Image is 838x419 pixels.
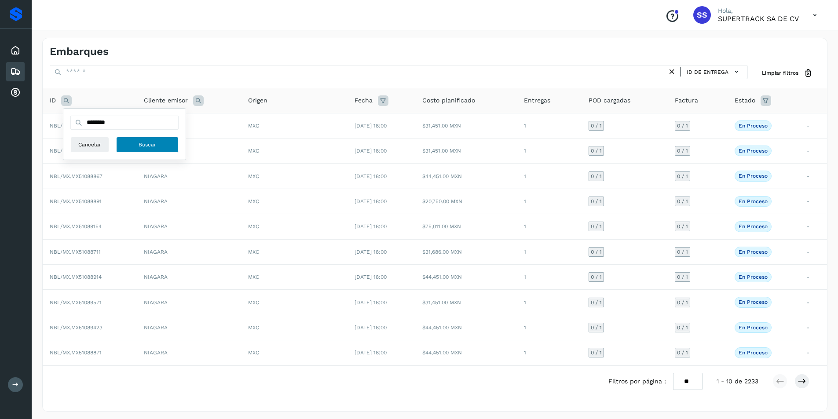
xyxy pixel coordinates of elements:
[248,299,259,306] span: MXC
[739,148,768,154] p: En proceso
[591,224,602,229] span: 0 / 1
[591,274,602,280] span: 0 / 1
[591,199,602,204] span: 0 / 1
[248,173,259,179] span: MXC
[50,123,102,129] span: NBL/MX.MX51089598
[50,223,102,230] span: NBL/MX.MX51089154
[355,249,387,255] span: [DATE] 18:00
[415,315,517,340] td: $44,451.00 MXN
[50,45,109,58] h4: Embarques
[800,340,827,365] td: -
[608,377,666,386] span: Filtros por página :
[739,198,768,204] p: En proceso
[50,249,101,255] span: NBL/MX.MX51088711
[718,15,799,23] p: SUPERTRACK SA DE CV
[137,315,241,340] td: NIAGARA
[415,290,517,315] td: $31,451.00 MXN
[415,340,517,365] td: $44,451.00 MXN
[415,189,517,214] td: $20,750.00 MXN
[591,148,602,153] span: 0 / 1
[591,300,602,305] span: 0 / 1
[717,377,758,386] span: 1 - 10 de 2233
[677,249,688,255] span: 0 / 1
[415,113,517,138] td: $31,451.00 MXN
[517,138,582,164] td: 1
[248,123,259,129] span: MXC
[137,239,241,264] td: NIAGARA
[50,148,102,154] span: NBL/MX.MX51089751
[6,83,25,102] div: Cuentas por cobrar
[800,189,827,214] td: -
[739,123,768,129] p: En proceso
[355,96,373,105] span: Fecha
[524,96,550,105] span: Entregas
[591,350,602,355] span: 0 / 1
[677,300,688,305] span: 0 / 1
[50,274,102,280] span: NBL/MX.MX51088914
[137,290,241,315] td: NIAGARA
[422,96,475,105] span: Costo planificado
[800,113,827,138] td: -
[677,199,688,204] span: 0 / 1
[50,173,102,179] span: NBL/MX.MX51088867
[739,173,768,179] p: En proceso
[517,290,582,315] td: 1
[248,198,259,204] span: MXC
[739,274,768,280] p: En proceso
[739,223,768,230] p: En proceso
[137,265,241,290] td: NIAGARA
[762,69,798,77] span: Limpiar filtros
[50,198,102,204] span: NBL/MX.MX51088891
[248,148,259,154] span: MXC
[248,274,259,280] span: MXC
[517,265,582,290] td: 1
[517,113,582,138] td: 1
[355,223,387,230] span: [DATE] 18:00
[415,164,517,189] td: $44,451.00 MXN
[677,350,688,355] span: 0 / 1
[415,239,517,264] td: $31,686.00 MXN
[137,214,241,239] td: NIAGARA
[739,350,768,356] p: En proceso
[677,274,688,280] span: 0 / 1
[415,265,517,290] td: $44,451.00 MXN
[355,350,387,356] span: [DATE] 18:00
[591,325,602,330] span: 0 / 1
[144,96,188,105] span: Cliente emisor
[517,189,582,214] td: 1
[355,274,387,280] span: [DATE] 18:00
[517,214,582,239] td: 1
[800,290,827,315] td: -
[800,315,827,340] td: -
[6,62,25,81] div: Embarques
[355,299,387,306] span: [DATE] 18:00
[591,123,602,128] span: 0 / 1
[355,123,387,129] span: [DATE] 18:00
[589,96,630,105] span: POD cargadas
[6,41,25,60] div: Inicio
[355,173,387,179] span: [DATE] 18:00
[739,324,768,331] p: En proceso
[735,96,755,105] span: Estado
[755,65,820,81] button: Limpiar filtros
[137,340,241,365] td: NIAGARA
[800,265,827,290] td: -
[675,96,698,105] span: Factura
[800,239,827,264] td: -
[248,96,267,105] span: Origen
[517,315,582,340] td: 1
[248,350,259,356] span: MXC
[355,198,387,204] span: [DATE] 18:00
[137,189,241,214] td: NIAGARA
[677,123,688,128] span: 0 / 1
[248,249,259,255] span: MXC
[50,96,56,105] span: ID
[677,224,688,229] span: 0 / 1
[800,138,827,164] td: -
[517,340,582,365] td: 1
[137,138,241,164] td: NIAGARA
[50,324,102,331] span: NBL/MX.MX51089423
[739,249,768,255] p: En proceso
[800,214,827,239] td: -
[687,68,728,76] span: ID de entrega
